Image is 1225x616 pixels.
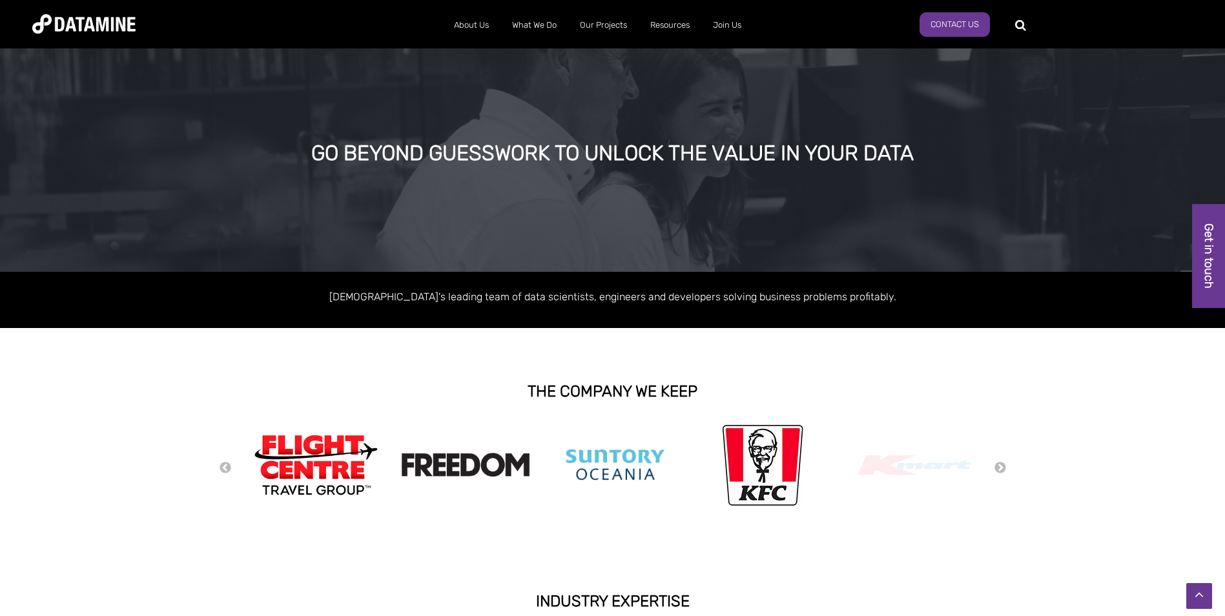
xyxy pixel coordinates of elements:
[219,461,232,475] button: Previous
[701,8,753,42] a: Join Us
[1192,204,1225,308] a: Get in touch
[920,12,990,37] a: Contact Us
[32,14,136,34] img: Datamine
[639,8,701,42] a: Resources
[139,142,1086,165] div: GO BEYOND GUESSWORK TO UNLOCK THE VALUE IN YOUR DATA
[500,8,568,42] a: What We Do
[245,288,981,305] p: [DEMOGRAPHIC_DATA]'s leading team of data scientists, engineers and developers solving business p...
[536,592,690,610] strong: INDUSTRY EXPERTISE
[251,431,380,498] img: Flight Centre
[442,8,500,42] a: About Us
[401,453,530,477] img: Freedom logo
[850,426,980,504] img: Kmart logo
[568,8,639,42] a: Our Projects
[528,382,697,400] strong: THE COMPANY WE KEEP
[994,461,1007,475] button: Next
[551,428,680,501] img: Suntory Oceania
[722,422,803,508] img: kfc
